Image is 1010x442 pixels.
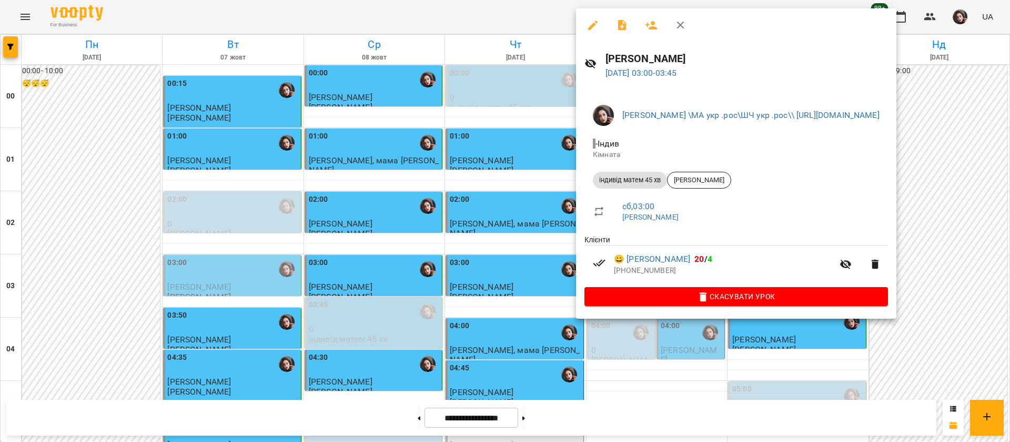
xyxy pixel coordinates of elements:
span: Скасувати Урок [593,290,880,303]
h6: [PERSON_NAME] [605,51,888,67]
a: [PERSON_NAME] \МА укр .рос\ШЧ укр .рос\\ [URL][DOMAIN_NAME] [622,110,880,120]
span: - Індив [593,139,621,149]
b: / [694,254,712,264]
ul: Клієнти [584,234,888,287]
a: [PERSON_NAME] [622,213,679,221]
div: [PERSON_NAME] [667,172,731,189]
a: сб , 03:00 [622,201,654,211]
svg: Візит сплачено [593,257,605,269]
span: [PERSON_NAME] [668,175,731,185]
span: 4 [708,254,712,264]
span: індивід матем 45 хв [593,175,667,185]
a: 😀 [PERSON_NAME] [614,253,690,266]
a: [DATE] 03:00-03:45 [605,68,677,78]
img: 415cf204168fa55e927162f296ff3726.jpg [593,105,614,126]
button: Скасувати Урок [584,287,888,306]
p: Кімната [593,150,880,160]
p: [PHONE_NUMBER] [614,266,833,276]
span: 20 [694,254,704,264]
